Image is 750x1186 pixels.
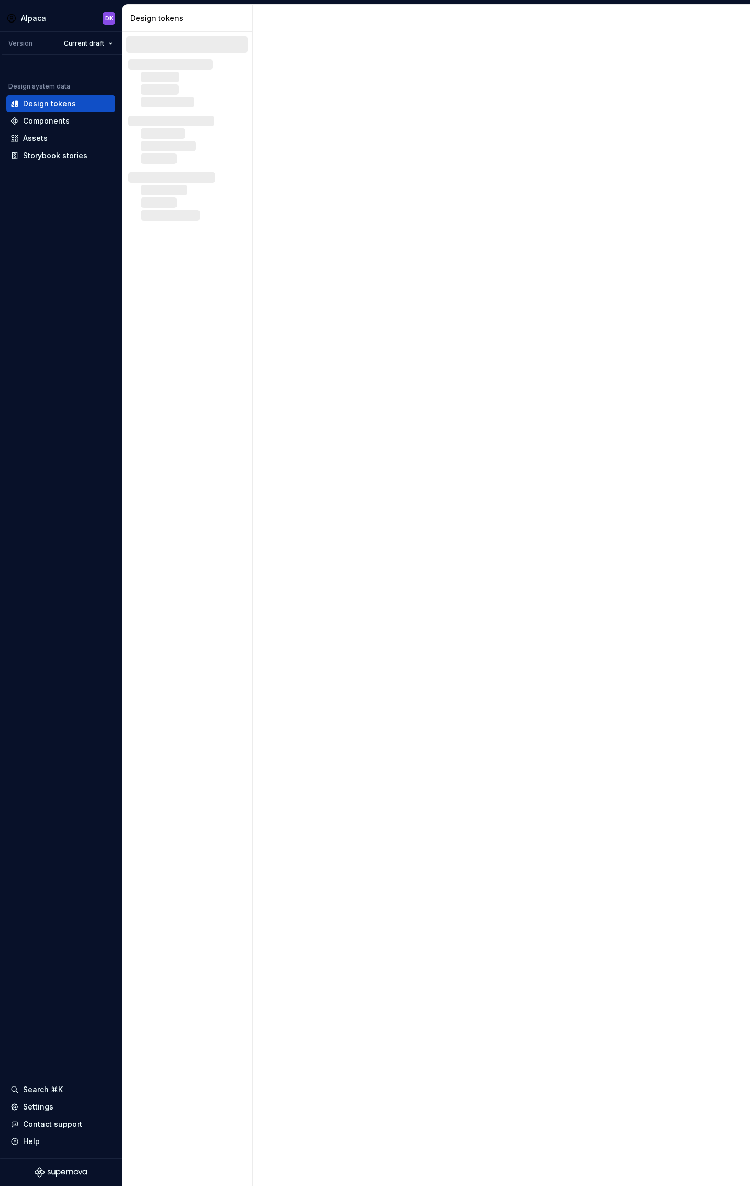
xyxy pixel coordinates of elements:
[6,147,115,164] a: Storybook stories
[6,1116,115,1133] button: Contact support
[23,98,76,109] div: Design tokens
[64,39,104,48] span: Current draft
[23,1084,63,1095] div: Search ⌘K
[130,13,248,24] div: Design tokens
[23,116,70,126] div: Components
[21,13,46,24] div: Alpaca
[23,1102,53,1112] div: Settings
[59,36,117,51] button: Current draft
[23,133,48,144] div: Assets
[6,1099,115,1115] a: Settings
[8,39,32,48] div: Version
[35,1167,87,1178] svg: Supernova Logo
[6,1081,115,1098] button: Search ⌘K
[6,95,115,112] a: Design tokens
[6,130,115,147] a: Assets
[23,1119,82,1129] div: Contact support
[8,82,70,91] div: Design system data
[6,1133,115,1150] button: Help
[23,1136,40,1147] div: Help
[2,7,119,29] button: AlpacaDK
[23,150,87,161] div: Storybook stories
[105,14,113,23] div: DK
[6,113,115,129] a: Components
